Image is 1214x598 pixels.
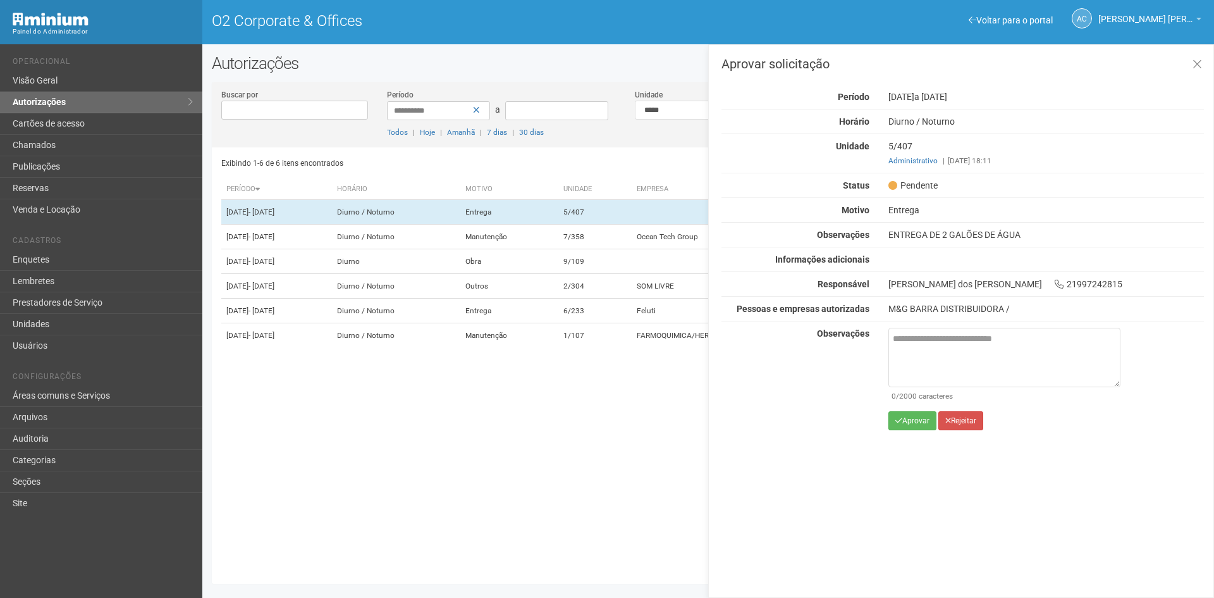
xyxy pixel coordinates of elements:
[460,299,559,323] td: Entrega
[843,180,869,190] strong: Status
[248,232,274,241] span: - [DATE]
[632,225,897,249] td: Ocean Tech Group
[839,116,869,127] strong: Horário
[221,323,332,348] td: [DATE]
[1098,16,1201,26] a: [PERSON_NAME] [PERSON_NAME]
[888,411,936,430] button: Aprovar
[558,274,632,299] td: 2/304
[558,299,632,323] td: 6/233
[440,128,442,137] span: |
[892,390,1117,402] div: /2000 caracteres
[332,179,460,200] th: Horário
[221,89,258,101] label: Buscar por
[817,230,869,240] strong: Observações
[387,128,408,137] a: Todos
[914,92,947,102] span: a [DATE]
[879,116,1213,127] div: Diurno / Noturno
[558,323,632,348] td: 1/107
[879,91,1213,103] div: [DATE]
[879,278,1213,290] div: [PERSON_NAME] dos [PERSON_NAME] 21997242815
[460,200,559,225] td: Entrega
[248,331,274,340] span: - [DATE]
[943,156,945,165] span: |
[632,274,897,299] td: SOM LIVRE
[892,392,896,401] span: 0
[221,225,332,249] td: [DATE]
[888,303,1204,315] div: M&G BARRA DISTRIBUIDORA /
[879,229,1213,240] div: ENTREGA DE 2 GALÕES DE ÁGUA
[221,274,332,299] td: [DATE]
[480,128,482,137] span: |
[632,179,897,200] th: Empresa
[487,128,507,137] a: 7 dias
[248,282,274,290] span: - [DATE]
[248,257,274,266] span: - [DATE]
[221,299,332,323] td: [DATE]
[879,140,1213,166] div: 5/407
[842,205,869,215] strong: Motivo
[632,323,897,348] td: FARMOQUIMICA/HERBARIUM/ DERMA
[495,104,500,115] span: a
[969,15,1053,25] a: Voltar para o portal
[1098,2,1193,24] span: Ana Carla de Carvalho Silva
[775,254,869,265] strong: Informações adicionais
[332,200,460,225] td: Diurno / Noturno
[938,411,983,430] button: Rejeitar
[13,57,193,70] li: Operacional
[447,128,475,137] a: Amanhã
[221,154,704,173] div: Exibindo 1-6 de 6 itens encontrados
[460,179,559,200] th: Motivo
[212,54,1205,73] h2: Autorizações
[460,249,559,274] td: Obra
[721,58,1204,70] h3: Aprovar solicitação
[888,155,1204,166] div: [DATE] 18:11
[248,208,274,216] span: - [DATE]
[888,180,938,191] span: Pendente
[420,128,435,137] a: Hoje
[558,249,632,274] td: 9/109
[413,128,415,137] span: |
[13,13,89,26] img: Minium
[221,249,332,274] td: [DATE]
[817,328,869,339] strong: Observações
[13,236,193,249] li: Cadastros
[212,13,699,29] h1: O2 Corporate & Offices
[879,204,1213,216] div: Entrega
[332,225,460,249] td: Diurno / Noturno
[460,225,559,249] td: Manutenção
[221,200,332,225] td: [DATE]
[838,92,869,102] strong: Período
[332,274,460,299] td: Diurno / Noturno
[460,323,559,348] td: Manutenção
[332,249,460,274] td: Diurno
[1184,51,1210,78] a: Fechar
[519,128,544,137] a: 30 dias
[248,306,274,315] span: - [DATE]
[737,304,869,314] strong: Pessoas e empresas autorizadas
[888,156,938,165] a: Administrativo
[332,323,460,348] td: Diurno / Noturno
[512,128,514,137] span: |
[387,89,414,101] label: Período
[460,274,559,299] td: Outros
[635,89,663,101] label: Unidade
[1072,8,1092,28] a: AC
[818,279,869,289] strong: Responsável
[332,299,460,323] td: Diurno / Noturno
[558,225,632,249] td: 7/358
[558,179,632,200] th: Unidade
[836,141,869,151] strong: Unidade
[13,26,193,37] div: Painel do Administrador
[632,299,897,323] td: Feluti
[558,200,632,225] td: 5/407
[221,179,332,200] th: Período
[13,372,193,385] li: Configurações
